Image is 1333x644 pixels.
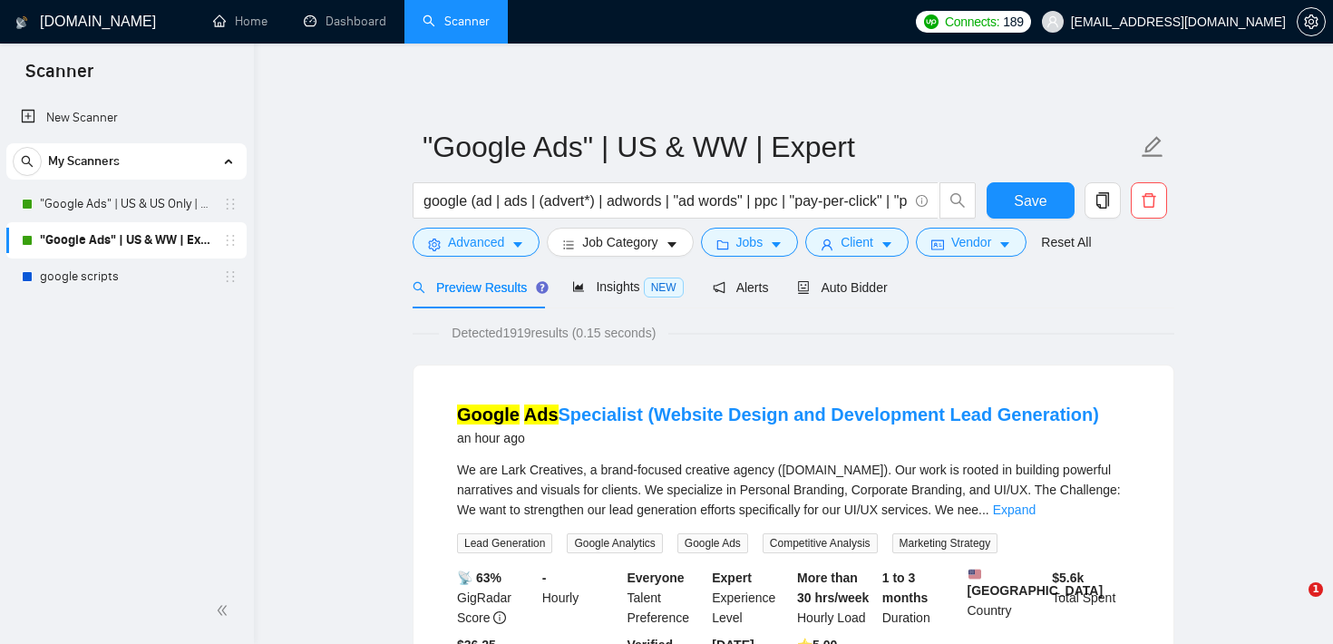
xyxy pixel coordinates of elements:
[793,568,879,628] div: Hourly Load
[1297,7,1326,36] button: setting
[223,269,238,284] span: holder
[6,100,247,136] li: New Scanner
[628,571,685,585] b: Everyone
[40,222,212,259] a: "Google Ads" | US & WW | Expert
[1131,182,1167,219] button: delete
[423,190,908,212] input: Search Freelance Jobs...
[624,568,709,628] div: Talent Preference
[457,405,520,424] mark: Google
[511,238,524,251] span: caret-down
[413,281,425,294] span: search
[457,405,1099,424] a: Google AdsSpecialist (Website Design and Development Lead Generation)
[931,238,944,251] span: idcard
[11,58,108,96] span: Scanner
[216,601,234,620] span: double-left
[1014,190,1046,212] span: Save
[1041,232,1091,252] a: Reset All
[1298,15,1325,29] span: setting
[1132,192,1166,209] span: delete
[457,533,552,553] span: Lead Generation
[439,323,668,343] span: Detected 1919 results (0.15 seconds)
[547,228,693,257] button: barsJob Categorycaret-down
[428,238,441,251] span: setting
[453,568,539,628] div: GigRadar Score
[841,232,873,252] span: Client
[1085,192,1120,209] span: copy
[998,238,1011,251] span: caret-down
[572,280,585,293] span: area-chart
[1003,12,1023,32] span: 189
[14,155,41,168] span: search
[1052,571,1084,585] b: $ 5.6k
[945,12,999,32] span: Connects:
[1046,15,1059,28] span: user
[968,568,1104,598] b: [GEOGRAPHIC_DATA]
[797,281,810,294] span: robot
[6,143,247,295] li: My Scanners
[1309,582,1323,597] span: 1
[304,14,386,29] a: dashboardDashboard
[1141,135,1164,159] span: edit
[448,232,504,252] span: Advanced
[993,503,1036,517] a: Expand
[413,228,540,257] button: settingAdvancedcaret-down
[13,147,42,176] button: search
[716,238,729,251] span: folder
[964,568,1049,628] div: Country
[892,533,998,553] span: Marketing Strategy
[493,611,506,624] span: info-circle
[951,232,991,252] span: Vendor
[582,232,657,252] span: Job Category
[48,143,120,180] span: My Scanners
[572,279,683,294] span: Insights
[542,571,547,585] b: -
[539,568,624,628] div: Hourly
[223,197,238,211] span: holder
[713,281,725,294] span: notification
[562,238,575,251] span: bars
[423,124,1137,170] input: Scanner name...
[457,427,1099,449] div: an hour ago
[1271,582,1315,626] iframe: Intercom live chat
[213,14,268,29] a: homeHome
[797,280,887,295] span: Auto Bidder
[797,571,869,605] b: More than 30 hrs/week
[916,228,1027,257] button: idcardVendorcaret-down
[708,568,793,628] div: Experience Level
[770,238,783,251] span: caret-down
[677,533,748,553] span: Google Ads
[15,8,28,37] img: logo
[939,182,976,219] button: search
[978,503,989,517] span: ...
[666,238,678,251] span: caret-down
[567,533,662,553] span: Google Analytics
[916,195,928,207] span: info-circle
[644,278,684,298] span: NEW
[413,280,543,295] span: Preview Results
[457,463,1121,517] span: We are Lark Creatives, a brand-focused creative agency ([DOMAIN_NAME]). Our work is rooted in bui...
[881,238,893,251] span: caret-down
[701,228,799,257] button: folderJobscaret-down
[968,568,981,581] img: 🇺🇸
[457,571,501,585] b: 📡 63%
[534,279,550,296] div: Tooltip anchor
[21,100,232,136] a: New Scanner
[457,460,1130,520] div: We are Lark Creatives, a brand-focused creative agency (www.larkcreatives.com). Our work is roote...
[763,533,878,553] span: Competitive Analysis
[940,192,975,209] span: search
[821,238,833,251] span: user
[712,571,752,585] b: Expert
[1085,182,1121,219] button: copy
[879,568,964,628] div: Duration
[713,280,769,295] span: Alerts
[423,14,490,29] a: searchScanner
[223,233,238,248] span: holder
[924,15,939,29] img: upwork-logo.png
[805,228,909,257] button: userClientcaret-down
[987,182,1075,219] button: Save
[40,259,212,295] a: google scripts
[1048,568,1134,628] div: Total Spent
[524,405,559,424] mark: Ads
[736,232,764,252] span: Jobs
[882,571,929,605] b: 1 to 3 months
